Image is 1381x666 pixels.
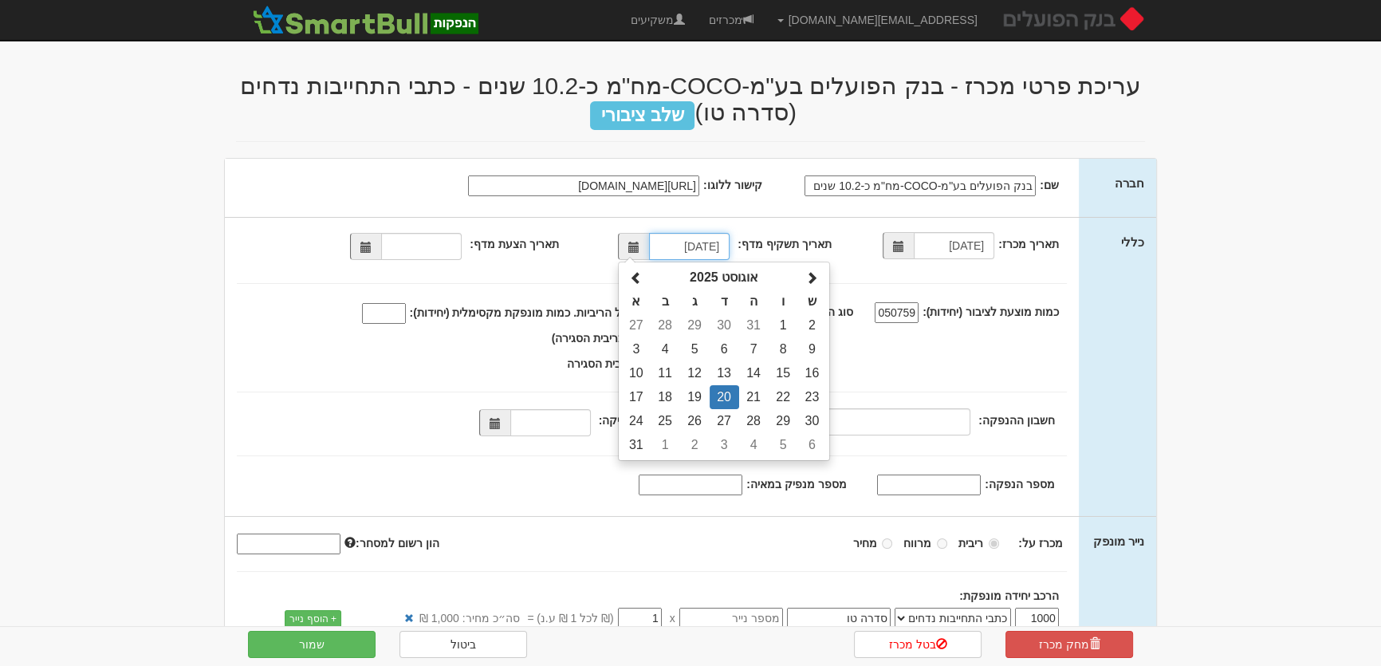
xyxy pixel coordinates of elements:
[1015,608,1059,629] input: כמות
[985,476,1055,492] label: מספר הנפקה:
[769,313,798,337] td: 1
[787,608,891,629] input: שם הסדרה
[567,357,745,370] span: שווה למוסדיים ולציבור בריבית הסגירה
[527,610,533,626] span: =
[651,409,680,433] td: 25
[680,433,710,457] td: 2
[798,385,827,409] td: 23
[680,409,710,433] td: 26
[622,433,650,457] td: 31
[739,409,769,433] td: 28
[798,290,827,313] th: ש
[769,290,798,313] th: ו
[1093,533,1144,550] label: נייר מונפק
[622,337,650,361] td: 3
[798,409,827,433] td: 30
[599,412,667,428] label: תאריך סליקה:
[978,412,1055,428] label: חשבון ההנפקה:
[739,337,769,361] td: 7
[344,535,439,551] label: הון רשום למסחר:
[680,385,710,409] td: 19
[1040,177,1059,193] label: שם:
[769,409,798,433] td: 29
[552,332,742,345] span: רגילה (עדיפות למוסדיים בריבית הסגירה)
[1018,537,1063,550] strong: מכרז על:
[622,290,650,313] th: א
[903,537,931,550] strong: מרווח
[1115,175,1144,191] label: חברה
[680,337,710,361] td: 5
[710,313,739,337] td: 30
[854,631,982,658] a: בטל מכרז
[798,433,827,457] td: 6
[739,385,769,409] td: 21
[622,385,650,409] td: 17
[769,385,798,409] td: 22
[710,290,739,313] th: ד
[622,313,650,337] td: 27
[651,266,798,290] th: אוגוסט 2025
[651,290,680,313] th: ב
[410,305,571,321] label: כמות מונפקת מקסימלית (יחידות):
[769,337,798,361] td: 8
[590,101,694,130] span: שלב ציבורי
[618,608,662,629] input: מחיר *
[651,313,680,337] td: 28
[651,337,680,361] td: 4
[746,476,846,492] label: מספר מנפיק במאיה:
[236,73,1145,125] h2: עריכת פרטי מכרז - בנק הפועלים בע"מ-COCO-מח"מ כ-10.2 שנים - כתבי התחייבות נדחים (סדרה טו)
[798,337,827,361] td: 9
[622,361,650,385] td: 10
[651,385,680,409] td: 18
[573,306,741,319] span: שווה למוסדיים ולציבור בכל הריביות.
[651,361,680,385] td: 11
[738,236,831,252] label: תאריך תשקיף מדף:
[534,610,614,626] span: (₪ לכל 1 ₪ ע.נ)
[710,385,739,409] td: 20
[958,537,983,550] strong: ריבית
[679,608,783,629] input: מספר נייר
[362,303,406,324] input: שווה למוסדיים ולציבור בכל הריביות. כמות מונפקת מקסימלית (יחידות):
[248,4,482,36] img: SmartBull Logo
[248,631,376,658] button: שמור
[989,538,999,549] input: ריבית
[710,361,739,385] td: 13
[651,433,680,457] td: 1
[622,409,650,433] td: 24
[769,361,798,385] td: 15
[769,433,798,457] td: 5
[399,631,527,658] a: ביטול
[470,236,558,252] label: תאריך הצעת מדף:
[419,610,520,626] span: סה״כ מחיר: 1,000 ₪
[710,337,739,361] td: 6
[959,589,1058,602] strong: הרכב יחידה מונפקת:
[798,361,827,385] td: 16
[1121,234,1144,250] label: כללי
[680,290,710,313] th: ג
[710,409,739,433] td: 27
[937,538,947,549] input: מרווח
[680,361,710,385] td: 12
[739,290,769,313] th: ה
[998,236,1059,252] label: תאריך מכרז:
[670,610,675,626] span: x
[703,177,762,193] label: קישור ללוגו:
[882,538,892,549] input: מחיר
[739,313,769,337] td: 31
[798,313,827,337] td: 2
[285,610,341,628] a: + הוסף נייר
[852,537,876,550] strong: מחיר
[923,304,1059,320] label: כמות מוצעת לציבור (יחידות):
[1005,631,1133,658] a: מחק מכרז
[680,313,710,337] td: 29
[710,433,739,457] td: 3
[739,361,769,385] td: 14
[739,433,769,457] td: 4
